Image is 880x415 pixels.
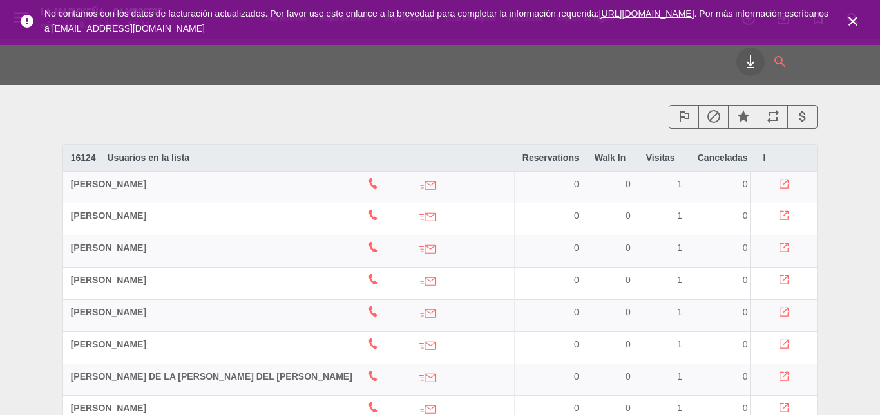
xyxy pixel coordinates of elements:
[677,275,682,285] span: 1
[108,152,190,163] span: Usuarios en la lista
[743,371,748,382] span: 0
[677,403,682,413] span: 1
[743,339,748,349] span: 0
[756,145,810,171] th: No-Show
[626,371,631,382] span: 0
[736,109,751,124] i: star
[574,179,579,189] span: 0
[574,339,579,349] span: 0
[71,371,352,382] span: [PERSON_NAME] DE LA [PERSON_NAME] DEL [PERSON_NAME]
[574,307,579,317] span: 0
[44,8,828,33] span: No contamos con los datos de facturación actualizados. Por favor use este enlance a la brevedad p...
[676,109,692,124] i: outlined_flag
[677,339,682,349] span: 1
[743,179,748,189] span: 0
[626,339,631,349] span: 0
[71,307,146,317] span: [PERSON_NAME]
[626,307,631,317] span: 0
[706,109,722,124] i: block
[772,48,788,76] i: search
[626,179,631,189] span: 0
[71,152,96,163] b: 16124
[71,210,146,221] span: [PERSON_NAME]
[743,403,748,413] span: 0
[71,275,146,285] span: [PERSON_NAME]
[765,109,781,124] i: repeat
[574,243,579,253] span: 0
[743,243,748,253] span: 0
[44,8,828,33] a: . Por más información escríbanos a [EMAIL_ADDRESS][DOMAIN_NAME]
[638,145,690,171] th: Visitas
[743,307,748,317] span: 0
[690,145,756,171] th: Canceladas
[574,210,579,221] span: 0
[515,145,587,171] th: Reservations
[626,243,631,253] span: 0
[19,14,35,29] i: error
[599,8,694,19] a: [URL][DOMAIN_NAME]
[795,109,810,124] i: attach_money
[574,371,579,382] span: 0
[574,275,579,285] span: 0
[574,403,579,413] span: 0
[677,179,682,189] span: 1
[71,243,146,253] span: [PERSON_NAME]
[626,275,631,285] span: 0
[677,307,682,317] span: 1
[71,339,146,349] span: [PERSON_NAME]
[626,210,631,221] span: 0
[677,210,682,221] span: 1
[626,403,631,413] span: 0
[845,14,861,29] i: close
[587,145,638,171] th: Walk In
[743,54,758,69] i: keyboard_tab
[743,275,748,285] span: 0
[71,179,146,189] span: [PERSON_NAME]
[677,371,682,382] span: 1
[677,243,682,253] span: 1
[71,403,146,413] span: [PERSON_NAME]
[743,210,748,221] span: 0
